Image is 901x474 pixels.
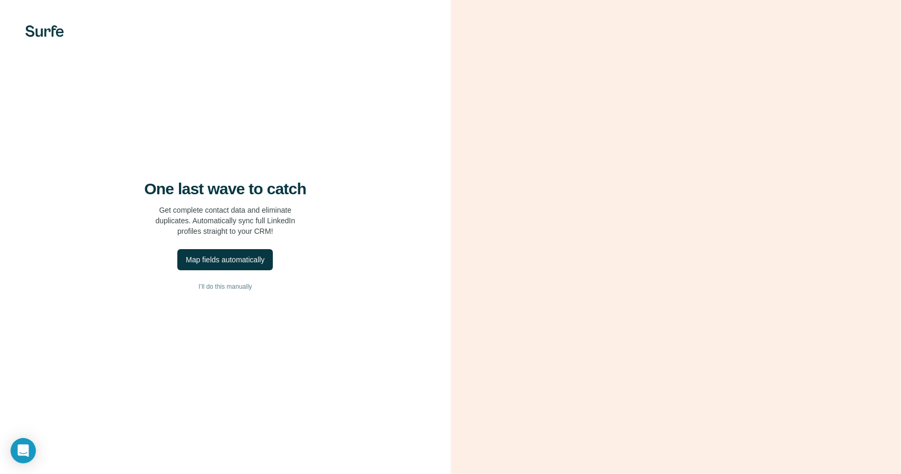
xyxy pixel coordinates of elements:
[11,438,36,463] div: Open Intercom Messenger
[155,205,295,236] p: Get complete contact data and eliminate duplicates. Automatically sync full LinkedIn profiles str...
[186,254,264,265] div: Map fields automatically
[144,179,306,198] h4: One last wave to catch
[198,282,252,291] span: I’ll do this manually
[25,25,64,37] img: Surfe's logo
[21,279,430,295] button: I’ll do this manually
[177,249,273,270] button: Map fields automatically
